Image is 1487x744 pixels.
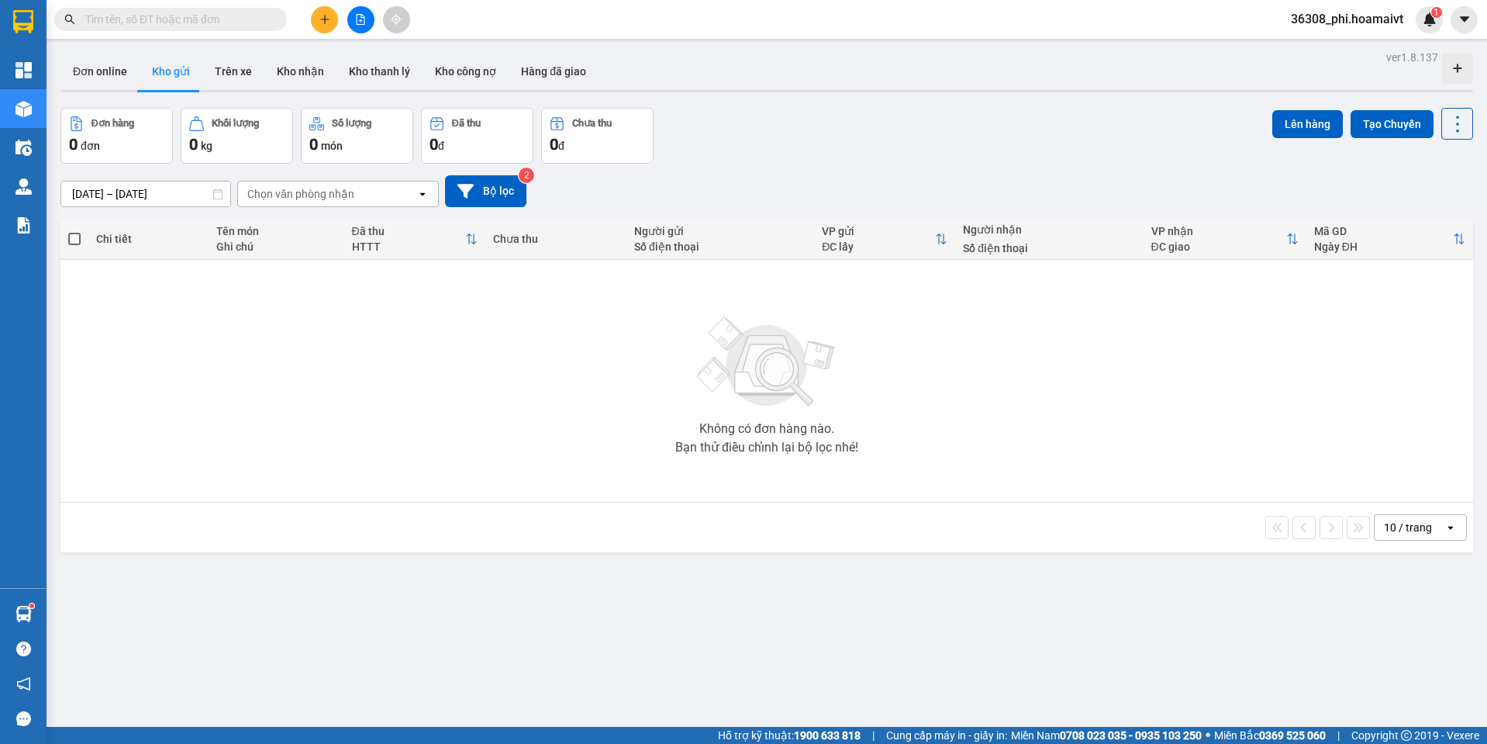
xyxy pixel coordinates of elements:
[718,727,861,744] span: Hỗ trợ kỹ thuật:
[872,727,875,744] span: |
[1434,7,1439,18] span: 1
[91,118,134,129] div: Đơn hàng
[212,118,259,129] div: Khối lượng
[29,604,34,608] sup: 1
[572,118,612,129] div: Chưa thu
[216,225,336,237] div: Tên món
[60,108,173,164] button: Đơn hàng0đơn
[1259,729,1326,742] strong: 0369 525 060
[301,108,413,164] button: Số lượng0món
[452,118,481,129] div: Đã thu
[189,135,198,154] span: 0
[814,219,955,260] th: Toggle SortBy
[1451,6,1478,33] button: caret-down
[430,135,438,154] span: 0
[1458,12,1471,26] span: caret-down
[16,606,32,622] img: warehouse-icon
[319,14,330,25] span: plus
[216,241,336,253] div: Ghi chú
[1144,219,1306,260] th: Toggle SortBy
[344,219,485,260] th: Toggle SortBy
[336,53,423,90] button: Kho thanh lý
[519,168,534,183] sup: 2
[1423,12,1437,26] img: icon-new-feature
[1206,732,1210,739] span: ⚪️
[1314,225,1453,237] div: Mã GD
[423,53,509,90] button: Kho công nợ
[1386,49,1438,66] div: ver 1.8.137
[69,135,78,154] span: 0
[140,53,202,90] button: Kho gửi
[886,727,1007,744] span: Cung cấp máy in - giấy in:
[416,188,429,200] svg: open
[1011,727,1202,744] span: Miền Nam
[81,140,100,152] span: đơn
[1337,727,1340,744] span: |
[16,178,32,195] img: warehouse-icon
[1272,110,1343,138] button: Lên hàng
[311,6,338,33] button: plus
[963,223,1135,236] div: Người nhận
[16,101,32,117] img: warehouse-icon
[181,108,293,164] button: Khối lượng0kg
[699,423,834,435] div: Không có đơn hàng nào.
[64,14,75,25] span: search
[16,642,31,656] span: question-circle
[675,441,858,454] div: Bạn thử điều chỉnh lại bộ lọc nhé!
[634,241,806,253] div: Số điện thoại
[352,241,465,253] div: HTTT
[794,729,861,742] strong: 1900 633 818
[1214,727,1326,744] span: Miền Bắc
[1401,730,1412,741] span: copyright
[16,677,31,691] span: notification
[822,225,935,237] div: VP gửi
[202,53,264,90] button: Trên xe
[96,233,200,245] div: Chi tiết
[16,140,32,156] img: warehouse-icon
[509,53,599,90] button: Hàng đã giao
[1351,110,1434,138] button: Tạo Chuyến
[13,10,33,33] img: logo-vxr
[16,62,32,78] img: dashboard-icon
[391,14,402,25] span: aim
[689,308,844,417] img: svg+xml;base64,PHN2ZyBjbGFzcz0ibGlzdC1wbHVnX19zdmciIHhtbG5zPSJodHRwOi8vd3d3LnczLm9yZy8yMDAwL3N2Zy...
[16,711,31,726] span: message
[347,6,374,33] button: file-add
[438,140,444,152] span: đ
[247,186,354,202] div: Chọn văn phòng nhận
[1431,7,1442,18] sup: 1
[445,175,526,207] button: Bộ lọc
[421,108,533,164] button: Đã thu0đ
[1151,241,1286,253] div: ĐC giao
[822,241,935,253] div: ĐC lấy
[493,233,619,245] div: Chưa thu
[963,242,1135,254] div: Số điện thoại
[1151,225,1286,237] div: VP nhận
[61,182,230,206] input: Select a date range.
[1060,729,1202,742] strong: 0708 023 035 - 0935 103 250
[1278,9,1416,29] span: 36308_phi.hoamaivt
[16,217,32,234] img: solution-icon
[634,225,806,237] div: Người gửi
[352,225,465,237] div: Đã thu
[309,135,318,154] span: 0
[264,53,336,90] button: Kho nhận
[201,140,212,152] span: kg
[550,135,558,154] span: 0
[541,108,654,164] button: Chưa thu0đ
[558,140,564,152] span: đ
[1314,241,1453,253] div: Ngày ĐH
[85,11,268,28] input: Tìm tên, số ĐT hoặc mã đơn
[1306,219,1473,260] th: Toggle SortBy
[321,140,343,152] span: món
[1384,520,1432,535] div: 10 / trang
[332,118,371,129] div: Số lượng
[355,14,366,25] span: file-add
[1444,521,1457,534] svg: open
[383,6,410,33] button: aim
[60,53,140,90] button: Đơn online
[1442,53,1473,84] div: Tạo kho hàng mới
